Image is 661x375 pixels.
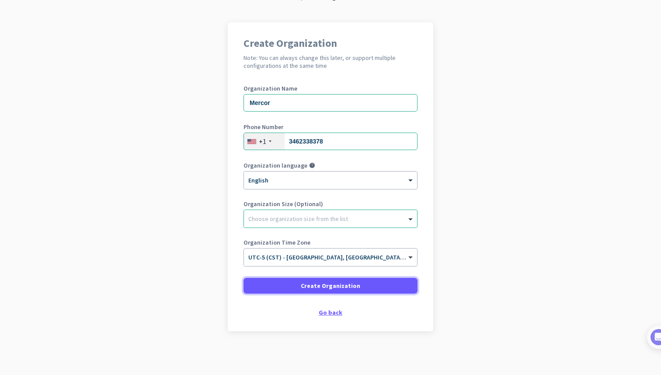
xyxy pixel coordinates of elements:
[259,137,266,146] div: +1
[244,201,417,207] label: Organization Size (Optional)
[244,133,417,150] input: 201-555-0123
[244,278,417,294] button: Create Organization
[244,124,417,130] label: Phone Number
[301,281,360,290] span: Create Organization
[244,94,417,112] input: What is the name of your organization?
[244,162,307,168] label: Organization language
[244,54,417,70] h2: Note: You can always change this later, or support multiple configurations at the same time
[244,38,417,49] h1: Create Organization
[244,85,417,91] label: Organization Name
[309,162,315,168] i: help
[244,309,417,315] div: Go back
[244,239,417,245] label: Organization Time Zone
